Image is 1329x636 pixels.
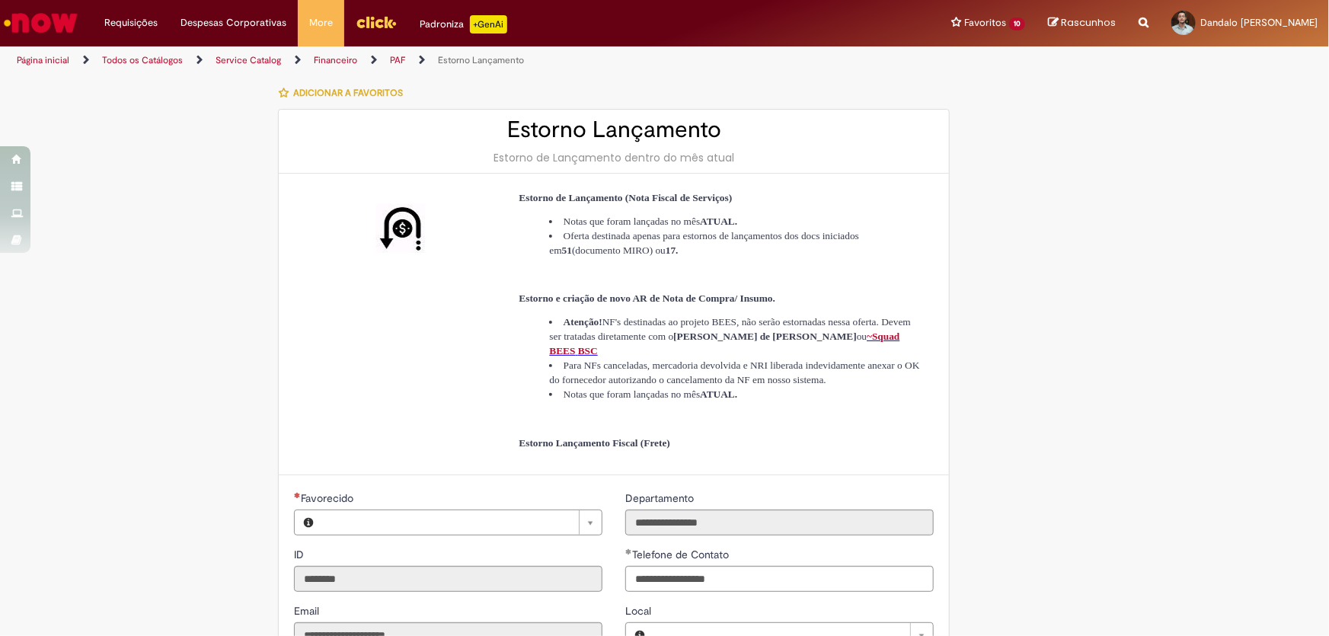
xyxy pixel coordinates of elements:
[549,229,922,257] li: Oferta destinada apenas para estornos de lançamentos dos docs iniciados em (documento MIRO) ou
[562,244,572,256] strong: 51
[293,87,403,99] span: Adicionar a Favoritos
[294,150,934,165] div: Estorno de Lançamento dentro do mês atual
[470,15,507,34] p: +GenAi
[104,15,158,30] span: Requisições
[301,491,356,505] span: Necessários - Favorecido
[632,548,732,561] span: Telefone de Contato
[181,15,286,30] span: Despesas Corporativas
[309,15,333,30] span: More
[294,117,934,142] h2: Estorno Lançamento
[673,331,857,342] strong: [PERSON_NAME] de [PERSON_NAME]
[964,15,1006,30] span: Favoritos
[625,548,632,555] span: Obrigatório Preenchido
[390,54,405,66] a: PAF
[438,54,524,66] a: Estorno Lançamento
[11,46,874,75] ul: Trilhas de página
[294,548,307,561] span: Somente leitura - ID
[294,566,602,592] input: ID
[549,316,911,342] span: NF's destinadas ao projeto BEES, não serão estornadas nessa oferta. Devem ser tratadas diretament...
[700,388,737,400] strong: ATUAL.
[1009,18,1025,30] span: 10
[294,547,307,562] label: Somente leitura - ID
[1048,16,1116,30] a: Rascunhos
[294,492,301,498] span: Necessários
[625,604,654,618] span: Local
[625,491,697,506] label: Somente leitura - Departamento
[564,316,602,328] strong: Atenção!
[420,15,507,34] div: Padroniza
[625,566,934,592] input: Telefone de Contato
[549,331,899,356] a: ~Squad BEESBSC
[278,77,411,109] button: Adicionar a Favoritos
[294,603,322,618] label: Somente leitura - Email
[519,192,732,203] span: Estorno de Lançamento (Nota Fiscal de Serviços)
[625,491,697,505] span: Somente leitura - Departamento
[578,345,598,356] span: BSC
[519,437,670,449] span: Estorno Lançamento Fiscal (Frete)
[625,510,934,535] input: Departamento
[666,244,679,256] strong: 17.
[295,510,322,535] button: Favorecido, Visualizar este registro
[2,8,80,38] img: ServiceNow
[519,292,775,304] span: Estorno e criação de novo AR de Nota de Compra/ Insumo.
[549,214,922,229] li: Notas que foram lançadas no mês
[549,331,899,356] span: ~Squad BEES
[356,11,397,34] img: click_logo_yellow_360x200.png
[102,54,183,66] a: Todos os Catálogos
[700,216,737,227] strong: ATUAL.
[1200,16,1318,29] span: Dandalo [PERSON_NAME]
[314,54,357,66] a: Financeiro
[1061,15,1116,30] span: Rascunhos
[17,54,69,66] a: Página inicial
[322,510,602,535] a: Limpar campo Favorecido
[216,54,281,66] a: Service Catalog
[376,204,425,253] img: Estorno Lançamento
[549,387,922,401] li: Notas que foram lançadas no mês
[294,604,322,618] span: Somente leitura - Email
[549,358,922,387] li: Para NFs canceladas, mercadoria devolvida e NRI liberada indevidamente anexar o OK do fornecedor ...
